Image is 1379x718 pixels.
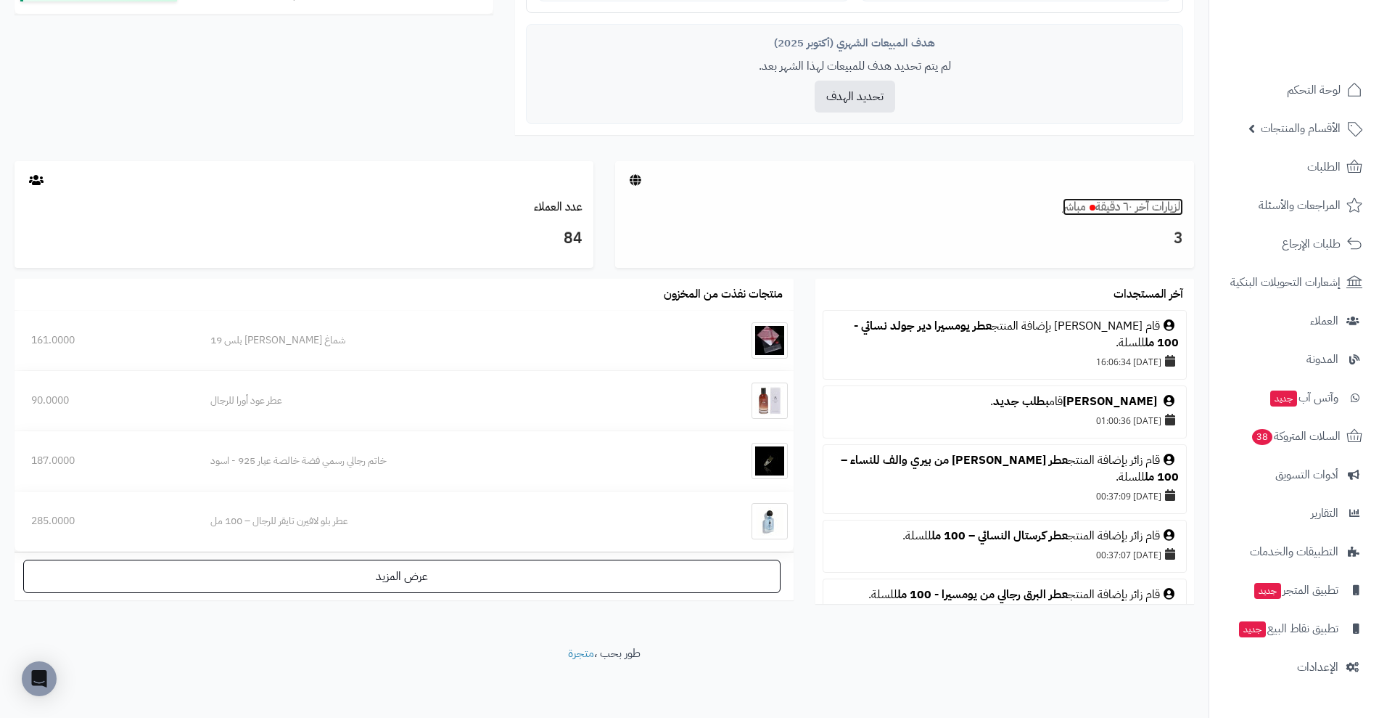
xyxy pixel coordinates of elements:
a: السلات المتروكة38 [1218,419,1370,454]
a: الطلبات [1218,150,1370,184]
a: الإعدادات [1218,650,1370,685]
h3: 3 [626,227,1183,251]
img: شماغ البسام بلس 19 [752,322,788,359]
div: [DATE] 00:37:07 [831,544,1179,565]
div: [DATE] 16:06:34 [831,351,1179,372]
div: قام [PERSON_NAME] بإضافة المنتج للسلة. [831,318,1179,351]
div: [DATE] 21:31:47 [831,603,1179,624]
a: أدوات التسويق [1218,457,1370,492]
span: 38 [1251,428,1273,445]
div: قام زائر بإضافة المنتج للسلة. [831,452,1179,486]
div: عطر عود أورا للرجال [210,393,665,408]
span: الطلبات [1307,157,1341,177]
span: الإعدادات [1297,657,1338,677]
div: قام . [831,393,1179,410]
a: طلبات الإرجاع [1218,227,1370,261]
a: المراجعات والأسئلة [1218,188,1370,223]
span: جديد [1254,583,1281,599]
a: الزيارات آخر ٦٠ دقيقةمباشر [1063,198,1183,216]
a: إشعارات التحويلات البنكية [1218,265,1370,300]
a: العملاء [1218,303,1370,338]
a: عرض المزيد [23,560,781,593]
div: 187.0000 [31,454,177,468]
span: العملاء [1310,311,1338,331]
a: [PERSON_NAME] [1063,393,1157,410]
a: عدد العملاء [534,198,583,216]
small: مباشر [1063,198,1086,216]
span: السلات المتروكة [1251,426,1341,446]
div: هدف المبيعات الشهري (أكتوبر 2025) [538,36,1172,51]
h3: آخر المستجدات [1114,288,1183,301]
img: خاتم رجالي رسمي فضة خالصة عيار 925 - اسود [752,443,788,479]
a: لوحة التحكم [1218,73,1370,107]
span: المدونة [1306,349,1338,370]
span: المراجعات والأسئلة [1259,195,1341,216]
span: التقارير [1311,503,1338,523]
a: عطر [PERSON_NAME] من بيري والف للنساء – 100 مل [841,452,1179,486]
a: التقارير [1218,496,1370,531]
span: إشعارات التحويلات البنكية [1230,272,1341,293]
span: تطبيق نقاط البيع [1238,619,1338,639]
a: متجرة [568,645,594,662]
span: التطبيقات والخدمات [1250,542,1338,562]
div: خاتم رجالي رسمي فضة خالصة عيار 925 - اسود [210,454,665,468]
div: 285.0000 [31,514,177,529]
span: وآتس آب [1269,388,1338,408]
span: جديد [1239,621,1266,637]
a: وآتس آبجديد [1218,380,1370,415]
img: عطر بلو لافيرن تايقر للرجال – 100 مل [752,503,788,539]
a: المدونة [1218,342,1370,377]
a: عطر كرستال النسائي – 100 مل [931,527,1068,544]
span: لوحة التحكم [1287,80,1341,100]
a: تطبيق نقاط البيعجديد [1218,611,1370,646]
span: الأقسام والمنتجات [1261,118,1341,139]
span: طلبات الإرجاع [1282,234,1341,254]
div: 161.0000 [31,333,177,348]
span: تطبيق المتجر [1253,580,1338,600]
a: تطبيق المتجرجديد [1218,573,1370,608]
a: عطر البرق رجالي من يومسيرا - 100 مل [897,586,1068,603]
div: [DATE] 01:00:36 [831,410,1179,431]
div: شماغ [PERSON_NAME] بلس 19 [210,333,665,348]
img: logo-2.png [1280,11,1365,41]
a: التطبيقات والخدمات [1218,534,1370,569]
a: بطلب جديد [993,393,1049,410]
h3: 84 [25,227,583,251]
span: أدوات التسويق [1275,465,1338,485]
span: جديد [1270,391,1297,407]
img: عطر عود أورا للرجال [752,383,788,419]
p: لم يتم تحديد هدف للمبيعات لهذا الشهر بعد. [538,58,1172,75]
div: قام زائر بإضافة المنتج للسلة. [831,528,1179,544]
button: تحديد الهدف [815,81,895,113]
a: عطر يومسيرا دير جولد نسائي - 100 مل [854,317,1179,351]
div: [DATE] 00:37:09 [831,486,1179,506]
div: Open Intercom Messenger [22,661,57,696]
div: 90.0000 [31,393,177,408]
h3: منتجات نفذت من المخزون [664,288,783,301]
div: عطر بلو لافيرن تايقر للرجال – 100 مل [210,514,665,529]
div: قام زائر بإضافة المنتج للسلة. [831,587,1179,603]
